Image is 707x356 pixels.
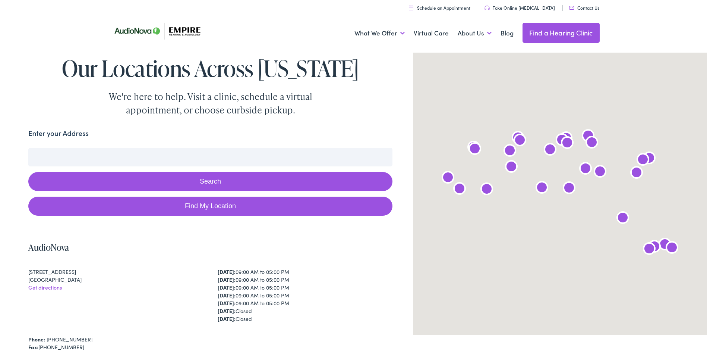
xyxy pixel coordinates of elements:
[511,132,529,150] div: AudioNova
[558,135,576,153] div: AudioNova
[656,236,674,254] div: AudioNova
[28,343,392,351] div: [PHONE_NUMBER]
[502,159,520,177] div: AudioNova
[569,6,574,10] img: utility icon
[640,150,658,168] div: AudioNova
[218,307,236,315] strong: [DATE]:
[218,284,236,291] strong: [DATE]:
[663,240,681,257] div: Empire Hearing &#038; Audiology by AudioNova
[501,19,514,47] a: Blog
[485,6,490,10] img: utility icon
[628,165,646,182] div: AudioNova
[28,335,45,343] strong: Phone:
[91,90,330,117] div: We're here to help. Visit a clinic, schedule a virtual appointment, or choose curbside pickup.
[640,241,658,259] div: AudioNova
[439,169,457,187] div: AudioNova
[646,238,663,256] div: AudioNova
[509,129,527,147] div: AudioNova
[218,299,236,307] strong: [DATE]:
[541,141,559,159] div: AudioNova
[583,134,601,152] div: AudioNova
[28,197,392,216] a: Find My Location
[47,335,92,343] a: [PHONE_NUMBER]
[560,180,578,198] div: AudioNova
[28,241,69,253] a: AudioNova
[28,343,38,351] strong: Fax:
[591,163,609,181] div: AudioNova
[354,19,405,47] a: What We Offer
[28,268,203,276] div: [STREET_ADDRESS]
[569,4,599,11] a: Contact Us
[414,19,449,47] a: Virtual Care
[409,5,413,10] img: utility icon
[523,23,600,43] a: Find a Hearing Clinic
[485,4,555,11] a: Take Online [MEDICAL_DATA]
[28,56,392,81] h1: Our Locations Across [US_STATE]
[466,141,484,159] div: AudioNova
[579,128,597,146] div: AudioNova
[553,132,571,150] div: AudioNova
[28,148,392,166] input: Enter your address or zip code
[533,179,551,197] div: Empire Hearing &#038; Audiology by AudioNova
[614,210,632,228] div: AudioNova
[634,152,652,169] div: AudioNova
[28,284,62,291] a: Get directions
[218,291,236,299] strong: [DATE]:
[218,276,236,283] strong: [DATE]:
[218,268,236,275] strong: [DATE]:
[478,181,496,199] div: AudioNova
[28,128,89,139] label: Enter your Address
[501,143,519,160] div: AudioNova
[409,4,470,11] a: Schedule an Appointment
[465,139,483,157] div: AudioNova
[28,276,203,284] div: [GEOGRAPHIC_DATA]
[557,130,575,148] div: Empire Hearing &#038; Audiology by AudioNova
[458,19,492,47] a: About Us
[218,268,392,323] div: 09:00 AM to 05:00 PM 09:00 AM to 05:00 PM 09:00 AM to 05:00 PM 09:00 AM to 05:00 PM 09:00 AM to 0...
[28,172,392,191] button: Search
[218,315,236,322] strong: [DATE]:
[451,181,468,199] div: AudioNova
[577,160,594,178] div: AudioNova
